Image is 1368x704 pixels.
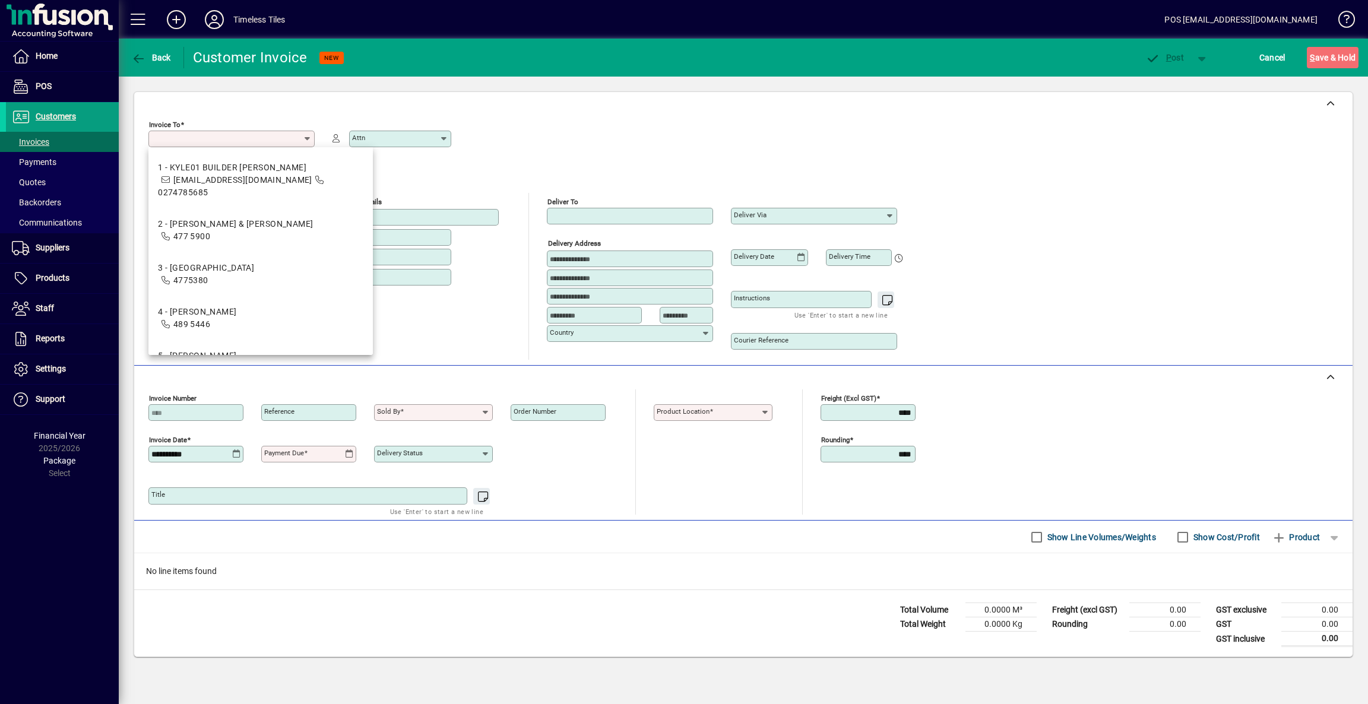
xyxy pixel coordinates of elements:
mat-label: Product location [657,407,710,416]
span: Cancel [1259,48,1285,67]
span: Back [131,53,171,62]
span: Backorders [12,198,61,207]
a: Payments [6,152,119,172]
div: 3 - [GEOGRAPHIC_DATA] [158,262,254,274]
button: Product [1266,527,1326,548]
button: Profile [195,9,233,30]
button: Back [128,47,174,68]
td: Total Volume [894,603,965,617]
mat-label: Order number [514,407,556,416]
span: Suppliers [36,243,69,252]
span: Payments [12,157,56,167]
mat-label: Deliver To [547,198,578,206]
span: P [1166,53,1171,62]
span: POS [36,81,52,91]
mat-label: Country [550,328,574,337]
app-page-header-button: Back [119,47,184,68]
td: GST inclusive [1210,632,1281,646]
mat-option: 5 - IRENE ABERNETHY [148,340,373,372]
span: Invoices [12,137,49,147]
a: Invoices [6,132,119,152]
button: Cancel [1256,47,1288,68]
span: Staff [36,303,54,313]
mat-label: Reference [264,407,294,416]
mat-label: Title [151,490,165,499]
span: NEW [324,54,339,62]
mat-label: Invoice number [149,394,197,402]
div: POS [EMAIL_ADDRESS][DOMAIN_NAME] [1164,10,1318,29]
span: ost [1145,53,1184,62]
a: Knowledge Base [1329,2,1353,41]
mat-label: Freight (excl GST) [821,394,876,402]
span: ave & Hold [1310,48,1356,67]
a: Quotes [6,172,119,192]
mat-label: Invoice To [149,120,180,129]
div: 1 - KYLE01 BUILDER [PERSON_NAME] [158,161,363,174]
mat-label: Rounding [821,436,850,444]
mat-hint: Use 'Enter' to start a new line [390,505,483,518]
span: Products [36,273,69,283]
td: 0.00 [1129,603,1201,617]
mat-option: 3 - ABBEY LODGE [148,252,373,296]
mat-label: Delivery time [829,252,870,261]
div: Customer Invoice [193,48,308,67]
a: POS [6,72,119,102]
td: GST exclusive [1210,603,1281,617]
mat-option: 4 - ROSS ABERNETHY [148,296,373,340]
span: Financial Year [34,431,85,440]
mat-label: Attn [352,134,365,142]
label: Show Cost/Profit [1191,531,1260,543]
span: Quotes [12,177,46,187]
a: Support [6,385,119,414]
mat-label: Delivery status [377,449,423,457]
td: 0.0000 Kg [965,617,1037,632]
td: Freight (excl GST) [1046,603,1129,617]
mat-label: Courier Reference [734,336,788,344]
mat-label: Deliver via [734,211,767,219]
span: Communications [12,218,82,227]
a: Reports [6,324,119,354]
a: Backorders [6,192,119,213]
td: 0.00 [1281,617,1353,632]
td: GST [1210,617,1281,632]
mat-label: Payment due [264,449,304,457]
span: Customers [36,112,76,121]
a: Suppliers [6,233,119,263]
mat-hint: Use 'Enter' to start a new line [794,308,888,322]
span: Settings [36,364,66,373]
mat-label: Sold by [377,407,400,416]
label: Show Line Volumes/Weights [1045,531,1156,543]
td: Rounding [1046,617,1129,632]
span: Support [36,394,65,404]
a: Staff [6,294,119,324]
button: Save & Hold [1307,47,1358,68]
button: Add [157,9,195,30]
span: [EMAIL_ADDRESS][DOMAIN_NAME] [173,175,312,185]
span: Reports [36,334,65,343]
td: 0.00 [1129,617,1201,632]
div: 2 - [PERSON_NAME] & [PERSON_NAME] [158,218,313,230]
td: 0.0000 M³ [965,603,1037,617]
mat-label: Delivery date [734,252,774,261]
div: 5 - [PERSON_NAME] [158,350,236,362]
td: 0.00 [1281,603,1353,617]
span: Home [36,51,58,61]
a: Communications [6,213,119,233]
span: 489 5446 [173,319,211,329]
mat-label: Invoice date [149,436,187,444]
span: Package [43,456,75,465]
span: 4775380 [173,275,208,285]
span: S [1310,53,1315,62]
a: Home [6,42,119,71]
td: Total Weight [894,617,965,632]
button: Post [1139,47,1190,68]
div: Timeless Tiles [233,10,285,29]
div: 4 - [PERSON_NAME] [158,306,236,318]
span: 477 5900 [173,232,211,241]
span: 0274785685 [158,188,208,197]
a: Products [6,264,119,293]
td: 0.00 [1281,632,1353,646]
span: Product [1272,528,1320,547]
mat-option: 2 - C ABRAHAM & M MCENTYRE [148,208,373,252]
mat-option: 1 - KYLE01 BUILDER KEITH [148,152,373,208]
